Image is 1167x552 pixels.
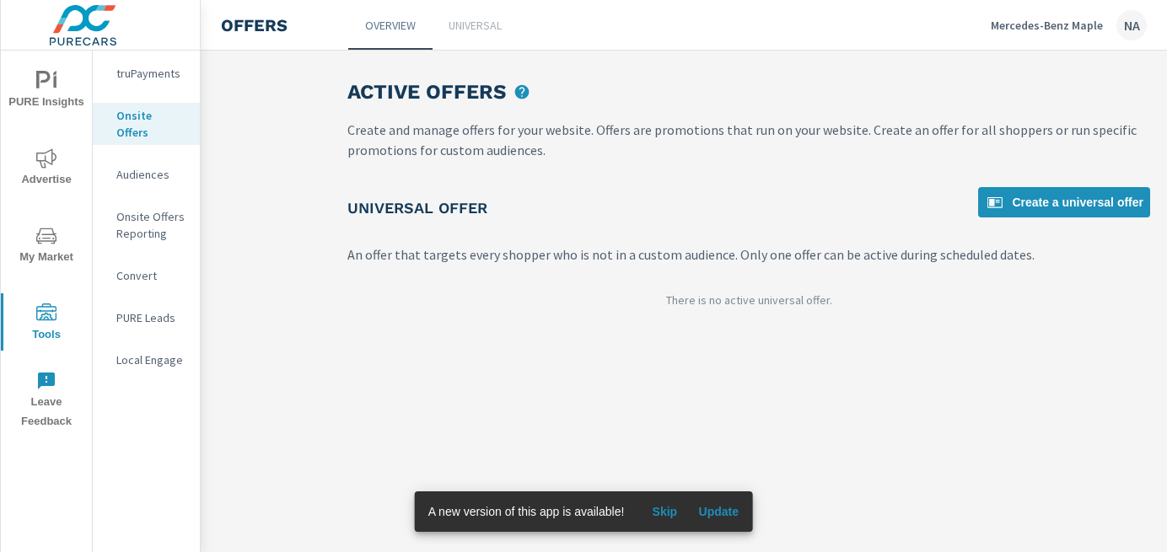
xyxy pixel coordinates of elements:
button: Skip [637,498,691,525]
span: Skip [644,504,685,519]
span: upload picture [511,81,533,103]
p: PURE Leads [116,309,186,326]
button: Update [691,498,745,525]
div: PURE Leads [93,305,200,330]
div: nav menu [1,51,92,438]
div: Onsite Offers Reporting [93,204,200,246]
div: Convert [93,263,200,288]
p: Universal [449,17,502,34]
p: Audiences [116,166,186,183]
span: Leave Feedback [6,371,87,431]
a: Create a universal offer [978,187,1150,217]
p: Onsite Offers [116,107,186,141]
p: truPayments [116,65,186,82]
div: NA [1116,10,1147,40]
p: Convert [116,267,186,284]
h4: Offers [221,15,288,35]
p: Mercedes-Benz Maple [991,18,1103,33]
div: truPayments [93,61,200,86]
p: An offer that targets every shopper who is not in a custom audience. Only one offer can be active... [347,244,1150,265]
span: Create a universal offer [985,192,1143,212]
p: Create and manage offers for your website. Offers are promotions that run on your website. Create... [347,120,1150,160]
p: Onsite Offers Reporting [116,208,186,242]
span: Update [698,504,739,519]
p: Overview [365,17,416,34]
h3: Active Offers [347,78,506,106]
p: Local Engage [116,351,186,368]
span: Tools [6,303,87,345]
p: There is no active universal offer. [666,292,832,308]
h5: Universal Offer [347,198,487,217]
div: Audiences [93,162,200,187]
span: A new version of this app is available! [428,505,625,518]
span: PURE Insights [6,71,87,112]
span: Advertise [6,148,87,190]
div: Local Engage [93,347,200,372]
span: My Market [6,226,87,267]
div: Onsite Offers [93,103,200,145]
